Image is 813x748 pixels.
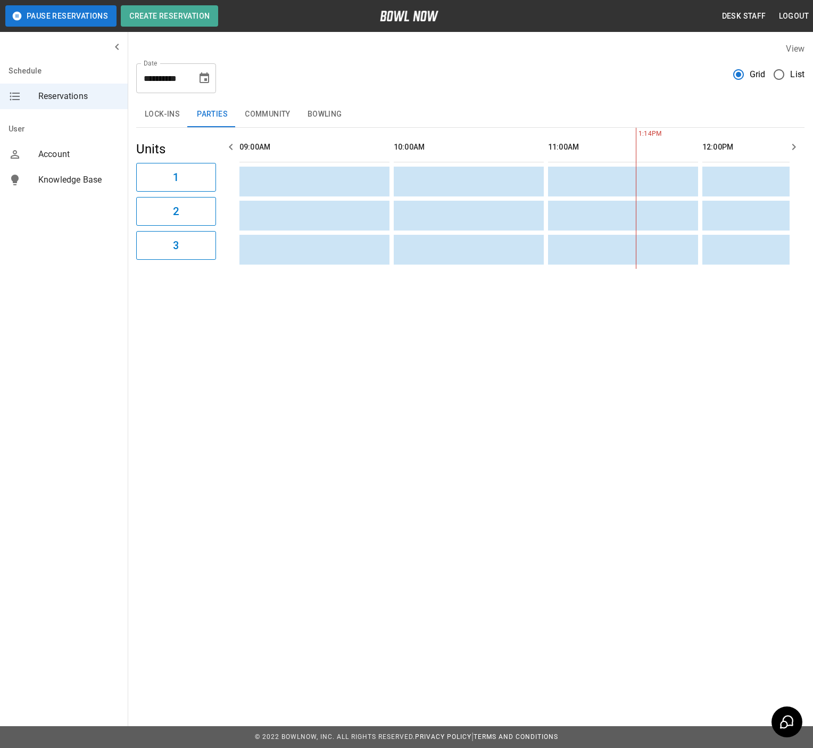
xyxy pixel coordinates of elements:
[236,102,299,127] button: Community
[5,5,117,27] button: Pause Reservations
[790,68,804,81] span: List
[786,44,804,54] label: View
[636,129,638,139] span: 1:14PM
[136,102,188,127] button: Lock-ins
[173,237,179,254] h6: 3
[136,231,216,260] button: 3
[38,90,119,103] span: Reservations
[136,102,804,127] div: inventory tabs
[136,163,216,192] button: 1
[188,102,236,127] button: Parties
[394,132,544,162] th: 10:00AM
[415,733,471,741] a: Privacy Policy
[173,203,179,220] h6: 2
[718,6,770,26] button: Desk Staff
[299,102,351,127] button: Bowling
[255,733,415,741] span: © 2022 BowlNow, Inc. All Rights Reserved.
[474,733,558,741] a: Terms and Conditions
[173,169,179,186] h6: 1
[121,5,218,27] button: Create Reservation
[380,11,438,21] img: logo
[239,132,389,162] th: 09:00AM
[548,132,698,162] th: 11:00AM
[775,6,813,26] button: Logout
[136,141,216,158] h5: Units
[136,197,216,226] button: 2
[38,148,119,161] span: Account
[750,68,766,81] span: Grid
[194,68,215,89] button: Choose date, selected date is Sep 25, 2025
[38,174,119,186] span: Knowledge Base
